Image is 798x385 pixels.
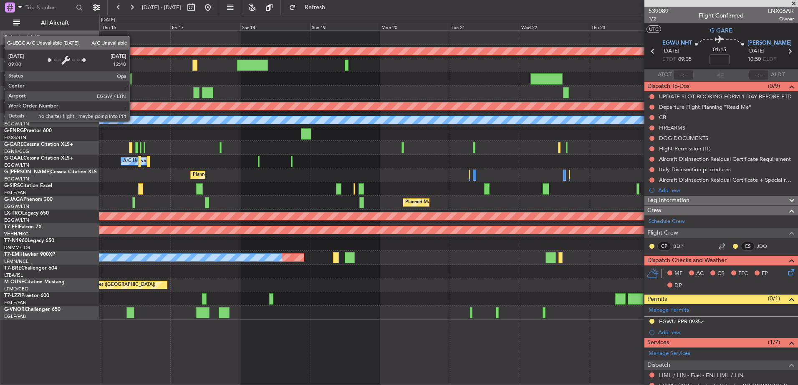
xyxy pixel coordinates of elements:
div: Planned Maint Cannes ([GEOGRAPHIC_DATA]) [56,279,155,291]
a: T7-LZZIPraetor 600 [4,293,49,298]
span: G-FOMO [4,73,25,78]
div: Sun 19 [310,23,380,30]
span: ETOT [662,55,676,64]
a: G-FOMOGlobal 6000 [4,73,54,78]
span: G-GARE [4,142,23,147]
span: Crew [647,206,662,215]
span: All Aircraft [22,20,88,26]
div: FIREARMS [659,124,685,131]
span: Dispatch [647,360,670,370]
a: G-GAALCessna Citation XLS+ [4,156,73,161]
a: M-OUSECitation Mustang [4,280,65,285]
a: G-VNORChallenger 650 [4,307,61,312]
a: Manage Services [649,350,690,358]
div: Tue 21 [450,23,520,30]
a: LIML / LIN - Fuel - ENI LIML / LIN [659,372,743,379]
span: [DATE] [662,47,679,55]
a: EGGW/LTN [4,80,29,86]
div: Thu 23 [590,23,659,30]
a: EGGW/LTN [4,176,29,182]
button: Refresh [285,1,335,14]
span: CS-DOU [4,46,24,51]
span: T7-N1960 [4,238,28,243]
a: G-LEGCLegacy 600 [4,115,49,120]
a: EGGW/LTN [4,107,29,113]
div: Flight Confirmed [699,11,744,20]
span: [PERSON_NAME] [747,39,792,47]
div: Departure Flight Planning *Read Me* [659,103,751,110]
span: G-KGKG [4,101,24,106]
span: Flight Crew [647,228,678,238]
a: VHHH/HKG [4,231,29,237]
a: LFPB/LBG [4,66,26,72]
span: AC [696,270,704,278]
span: Dispatch To-Dos [647,82,689,91]
a: LFMD/CEQ [4,286,28,292]
span: 09:35 [678,55,692,64]
a: G-SPCYLegacy 650 [4,87,49,92]
a: G-JAGAPhenom 300 [4,197,53,202]
span: Services [647,338,669,347]
span: 01:15 [713,46,726,54]
a: EGGW/LTN [4,121,29,127]
span: FFC [738,270,748,278]
span: G-GAAL [4,156,23,161]
span: 10:50 [747,55,761,64]
div: UPDATE SLOT BOOKING FORM 1 DAY BEFORE ETD [659,93,792,100]
a: EGNR/CEG [4,148,29,155]
span: FP [762,270,768,278]
span: MF [674,270,682,278]
div: Sat 18 [240,23,310,30]
a: G-GARECessna Citation XLS+ [4,142,73,147]
a: T7-FFIFalcon 7X [4,225,42,230]
a: DNMM/LOS [4,245,30,251]
div: [DATE] [101,17,115,24]
span: G-SIRS [4,183,20,188]
a: Schedule Crew [649,217,685,226]
span: (0/9) [768,82,780,90]
a: G-ENRGPraetor 600 [4,128,52,133]
span: ALDT [771,71,785,79]
a: T7-N1960Legacy 650 [4,238,54,243]
div: Italy Disinsection procedures [659,166,731,173]
span: G-ENRG [4,128,24,133]
div: DOG DOCUMENTS [659,135,708,142]
a: CS-JHHGlobal 6000 [4,60,51,65]
div: Aircraft Disinsection Residual Certificate Requirement [659,155,791,162]
div: CS [741,242,755,251]
span: (0/1) [768,294,780,303]
span: ATOT [658,71,672,79]
a: EGSS/STN [4,135,26,141]
div: Mon 20 [380,23,450,30]
span: LNX06AR [768,7,794,15]
input: Trip Number [25,1,73,14]
span: EGWU NHT [662,39,692,47]
div: CB [659,114,666,121]
a: G-SIRSCitation Excel [4,183,52,188]
a: T7-EMIHawker 900XP [4,252,55,257]
span: (1/7) [768,338,780,347]
span: T7-EMI [4,252,20,257]
div: Aircraft Disinsection Residual Certificate + Special request [659,176,794,183]
a: JDO [757,242,775,250]
span: [DATE] [747,47,765,55]
span: T7-FFI [4,225,19,230]
a: EGLF/FAB [4,190,26,196]
span: T7-BRE [4,266,21,271]
a: T7-BREChallenger 604 [4,266,57,271]
a: G-KGKGLegacy 600 [4,101,51,106]
span: G-GARE [710,26,732,35]
a: CS-DOUGlobal 6500 [4,46,52,51]
div: Thu 16 [101,23,170,30]
div: Planned Maint [GEOGRAPHIC_DATA] ([GEOGRAPHIC_DATA]) [405,196,537,209]
a: EGGW/LTN [4,162,29,168]
span: 1/2 [649,15,669,22]
div: CP [657,242,671,251]
span: DP [674,282,682,290]
span: Leg Information [647,196,689,205]
span: LX-TRO [4,211,22,216]
button: All Aircraft [9,16,91,30]
span: M-OUSE [4,280,24,285]
span: ELDT [763,55,776,64]
span: G-[PERSON_NAME] [4,170,51,175]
